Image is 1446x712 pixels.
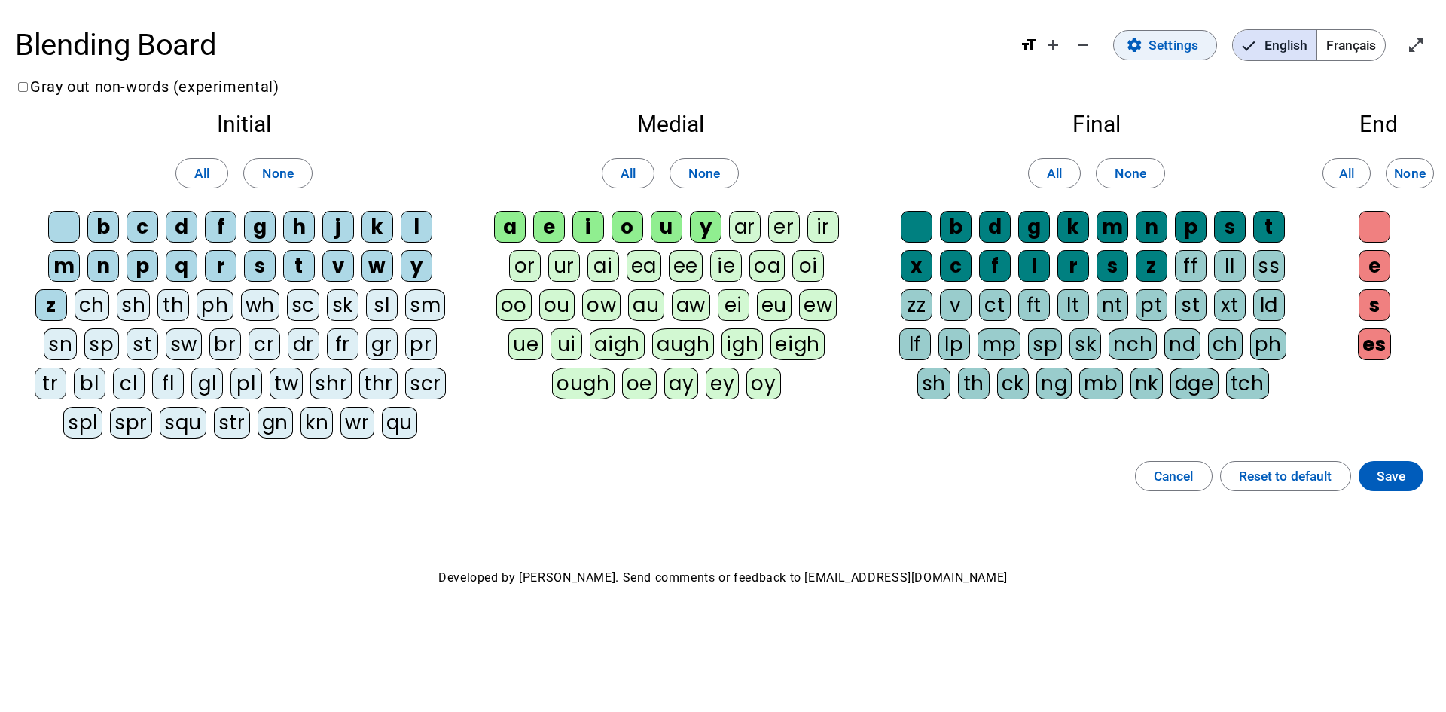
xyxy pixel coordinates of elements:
[30,113,458,136] h2: Initial
[241,289,279,321] div: wh
[283,250,315,282] div: t
[509,250,541,282] div: or
[401,211,432,243] div: l
[74,368,105,399] div: bl
[382,407,417,439] div: qu
[1136,211,1167,243] div: n
[1253,211,1285,243] div: t
[243,158,312,188] button: None
[628,289,664,321] div: au
[283,211,315,243] div: h
[710,250,742,282] div: ie
[1407,36,1425,54] mat-icon: open_in_full
[1401,30,1431,60] button: Enter full screen
[1136,289,1167,321] div: pt
[1232,29,1386,61] mat-button-toggle-group: Language selection
[590,328,644,360] div: aigh
[405,368,446,399] div: scr
[1038,30,1068,60] button: Increase font size
[405,289,445,321] div: sm
[488,113,853,136] h2: Medial
[44,328,77,360] div: sn
[539,289,575,321] div: ou
[602,158,654,188] button: All
[361,250,393,282] div: w
[1253,250,1285,282] div: ss
[1170,368,1219,399] div: dge
[166,250,197,282] div: q
[746,368,780,399] div: oy
[300,407,333,439] div: kn
[1057,211,1089,243] div: k
[405,328,437,360] div: pr
[1214,250,1246,282] div: ll
[1377,465,1405,487] span: Save
[1018,211,1050,243] div: g
[258,407,293,439] div: gn
[1130,368,1163,399] div: nk
[688,162,719,185] span: None
[533,211,565,243] div: e
[214,407,250,439] div: str
[1018,289,1050,321] div: ft
[1175,211,1207,243] div: p
[84,328,118,360] div: sp
[721,328,763,360] div: igh
[552,368,614,399] div: ough
[1214,211,1246,243] div: s
[1047,162,1062,185] span: All
[508,328,543,360] div: ue
[366,328,398,360] div: gr
[127,328,158,360] div: st
[366,289,398,321] div: sl
[270,368,303,399] div: tw
[1057,289,1089,321] div: lt
[166,211,197,243] div: d
[917,368,950,399] div: sh
[1359,289,1390,321] div: s
[205,211,236,243] div: f
[551,328,582,360] div: ui
[152,368,184,399] div: fl
[1028,328,1062,360] div: sp
[1322,158,1371,188] button: All
[940,250,972,282] div: c
[18,82,28,92] input: Gray out non-words (experimental)
[1250,328,1286,360] div: ph
[1154,465,1194,487] span: Cancel
[1044,36,1062,54] mat-icon: add
[166,328,202,360] div: sw
[807,211,839,243] div: ir
[175,158,228,188] button: All
[401,250,432,282] div: y
[1208,328,1243,360] div: ch
[1068,30,1098,60] button: Decrease font size
[1359,461,1423,491] button: Save
[587,250,619,282] div: ai
[1113,30,1217,60] button: Settings
[249,328,280,360] div: cr
[979,250,1011,282] div: f
[327,328,358,360] div: fr
[651,211,682,243] div: u
[622,368,657,399] div: oe
[612,211,643,243] div: o
[1253,289,1285,321] div: ld
[194,162,209,185] span: All
[287,289,319,321] div: sc
[1220,461,1351,491] button: Reset to default
[718,289,749,321] div: ei
[35,368,66,399] div: tr
[63,407,102,439] div: spl
[262,162,293,185] span: None
[244,250,276,282] div: s
[768,211,800,243] div: er
[160,407,206,439] div: squ
[1149,34,1198,57] span: Settings
[978,328,1020,360] div: mp
[572,211,604,243] div: i
[1136,250,1167,282] div: z
[1233,30,1316,60] span: English
[197,289,233,321] div: ph
[729,211,761,243] div: ar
